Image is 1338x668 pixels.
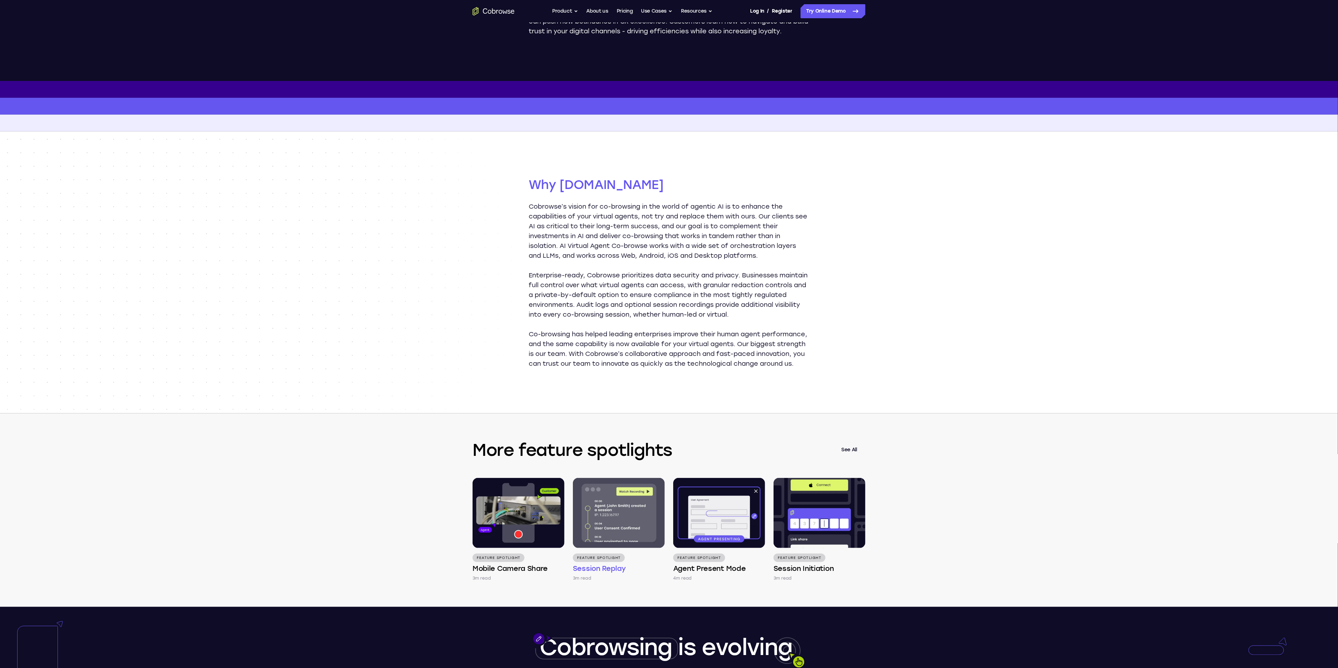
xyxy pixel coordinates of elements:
h4: Mobile Camera Share [473,564,548,573]
p: 3m read [573,575,591,582]
p: Feature Spotlight [473,554,524,562]
p: Feature Spotlight [774,554,825,562]
a: Register [772,4,792,18]
button: Product [552,4,578,18]
a: Pricing [617,4,633,18]
img: Agent Present Mode [673,478,765,548]
p: Enterprise-ready, Cobrowse prioritizes data security and privacy. Businesses maintain full contro... [529,270,809,319]
p: 4m read [673,575,692,582]
button: Resources [681,4,713,18]
h3: More feature spotlights [473,439,833,461]
a: About us [587,4,608,18]
span: evolving [702,634,792,661]
a: Go to the home page [473,7,515,15]
a: Feature Spotlight Session Initiation 3m read [774,478,865,582]
p: Cobrowse’s vision for co-browsing in the world of agentic AI is to enhance the capabilities of yo... [529,202,809,261]
h4: Session Initiation [774,564,834,573]
a: Feature Spotlight Session Replay 3m read [573,478,665,582]
a: Log In [750,4,764,18]
h4: Session Replay [573,564,626,573]
p: Feature Spotlight [673,554,725,562]
p: Feature Spotlight [573,554,625,562]
a: Try Online Demo [801,4,865,18]
span: / [767,7,769,15]
h2: Why [DOMAIN_NAME] [529,176,809,193]
a: Feature Spotlight Agent Present Mode 4m read [673,478,765,582]
span: Cobrowsing [540,634,672,661]
a: Feature Spotlight Mobile Camera Share 3m read [473,478,564,582]
p: 3m read [774,575,792,582]
img: Session Replay [573,478,665,548]
a: See All [833,441,865,458]
img: Session Initiation [774,478,865,548]
h4: Agent Present Mode [673,564,746,573]
p: 3m read [473,575,491,582]
p: Co-browsing has helped leading enterprises improve their human agent performance, and the same ca... [529,329,809,369]
button: Use Cases [641,4,673,18]
img: Mobile Camera Share [473,478,564,548]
